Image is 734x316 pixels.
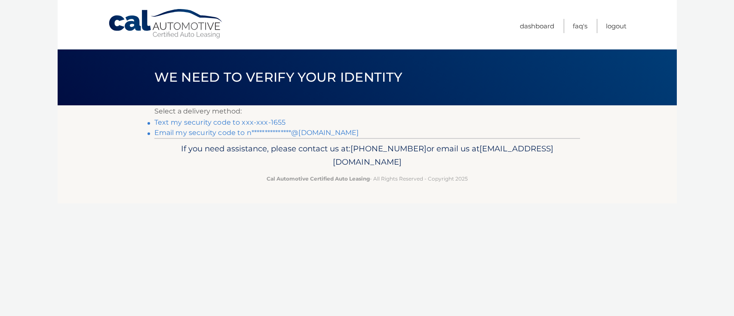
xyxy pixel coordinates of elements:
strong: Cal Automotive Certified Auto Leasing [267,175,370,182]
p: If you need assistance, please contact us at: or email us at [160,142,574,169]
a: Logout [606,19,627,33]
a: Text my security code to xxx-xxx-1655 [154,118,286,126]
span: [PHONE_NUMBER] [350,144,427,153]
span: We need to verify your identity [154,69,402,85]
a: FAQ's [573,19,587,33]
p: Select a delivery method: [154,105,580,117]
p: - All Rights Reserved - Copyright 2025 [160,174,574,183]
a: Dashboard [520,19,554,33]
a: Cal Automotive [108,9,224,39]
